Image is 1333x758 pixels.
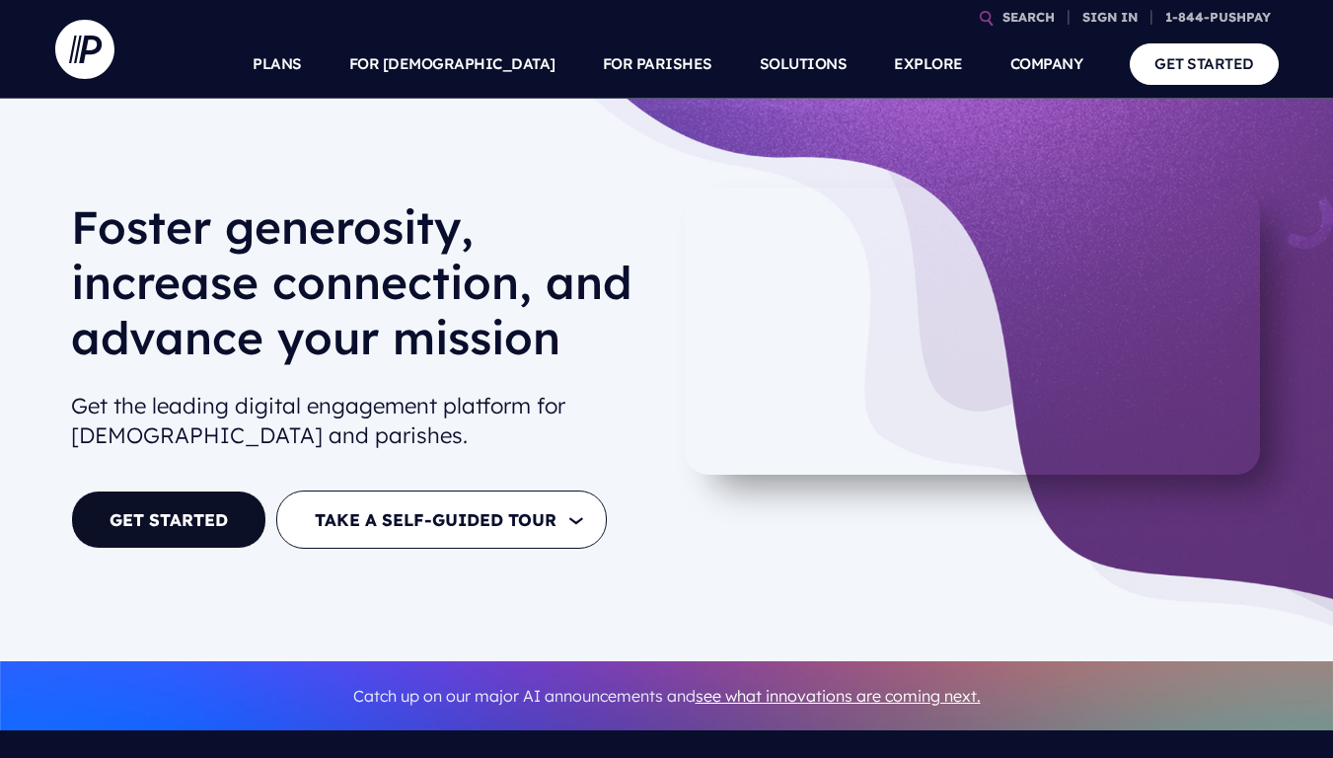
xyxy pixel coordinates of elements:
[71,383,651,460] h2: Get the leading digital engagement platform for [DEMOGRAPHIC_DATA] and parishes.
[253,30,302,99] a: PLANS
[71,674,1263,719] p: Catch up on our major AI announcements and
[71,491,266,549] a: GET STARTED
[603,30,712,99] a: FOR PARISHES
[1130,43,1279,84] a: GET STARTED
[349,30,555,99] a: FOR [DEMOGRAPHIC_DATA]
[1010,30,1083,99] a: COMPANY
[760,30,848,99] a: SOLUTIONS
[696,686,981,706] a: see what innovations are coming next.
[894,30,963,99] a: EXPLORE
[276,491,607,549] button: TAKE A SELF-GUIDED TOUR
[71,199,651,381] h1: Foster generosity, increase connection, and advance your mission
